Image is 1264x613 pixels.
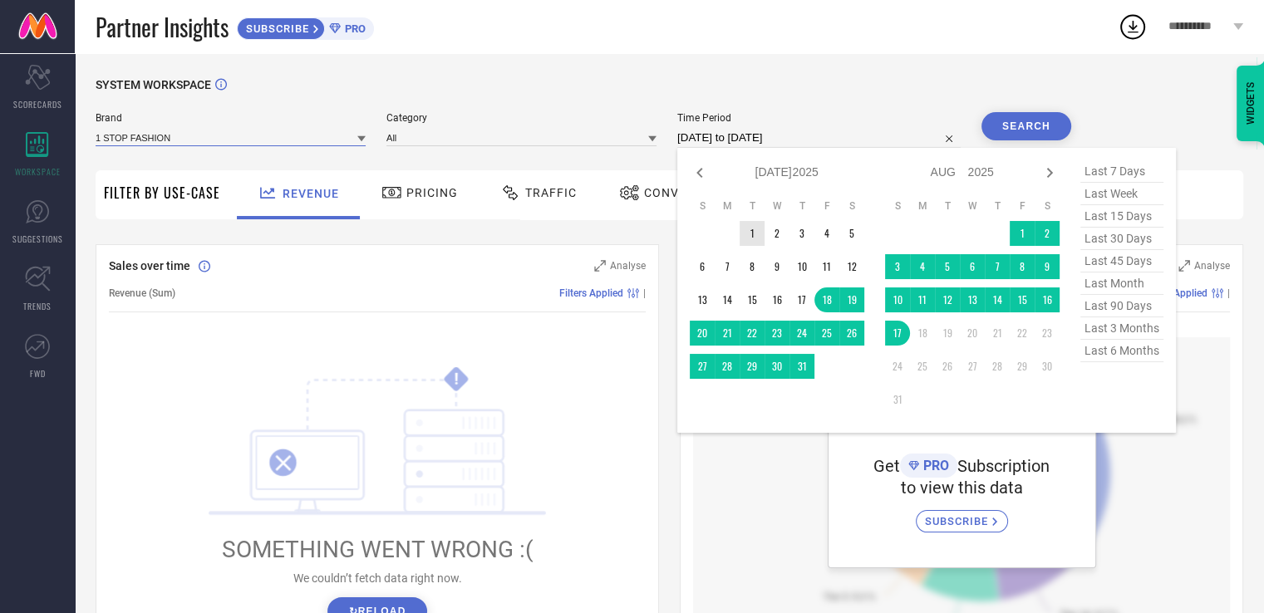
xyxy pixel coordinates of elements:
span: Revenue [283,187,339,200]
td: Sun Jul 13 2025 [690,287,715,312]
span: SOMETHING WENT WRONG :( [222,536,534,563]
td: Mon Jul 07 2025 [715,254,740,279]
td: Thu Jul 10 2025 [789,254,814,279]
span: SUBSCRIBE [238,22,313,35]
td: Tue Aug 05 2025 [935,254,960,279]
td: Sat Jul 26 2025 [839,321,864,346]
th: Wednesday [765,199,789,213]
span: Filters Applied [559,287,623,299]
td: Fri Jul 25 2025 [814,321,839,346]
span: SUGGESTIONS [12,233,63,245]
td: Wed Aug 27 2025 [960,354,985,379]
span: Partner Insights [96,10,229,44]
td: Wed Jul 09 2025 [765,254,789,279]
span: last week [1080,183,1163,205]
a: SUBSCRIBE [916,498,1008,532]
span: Sales over time [109,259,190,272]
td: Tue Aug 19 2025 [935,321,960,346]
td: Sun Aug 10 2025 [885,287,910,312]
span: last month [1080,272,1163,295]
td: Fri Jul 04 2025 [814,221,839,246]
td: Mon Jul 21 2025 [715,321,740,346]
td: Thu Jul 03 2025 [789,221,814,246]
span: Conversion [644,186,725,199]
th: Sunday [885,199,910,213]
td: Wed Jul 16 2025 [765,287,789,312]
span: Category [386,112,657,124]
span: Analyse [1194,260,1230,272]
td: Mon Aug 25 2025 [910,354,935,379]
span: Filter By Use-Case [104,183,220,203]
svg: Zoom [1178,260,1190,272]
div: Open download list [1118,12,1148,42]
td: Mon Jul 28 2025 [715,354,740,379]
span: Get [873,456,900,476]
tspan: ! [455,370,459,389]
td: Sat Aug 16 2025 [1035,287,1060,312]
td: Sun Aug 31 2025 [885,387,910,412]
td: Tue Jul 08 2025 [740,254,765,279]
span: PRO [341,22,366,35]
td: Fri Aug 29 2025 [1010,354,1035,379]
span: TRENDS [23,300,52,312]
th: Saturday [1035,199,1060,213]
span: Traffic [525,186,577,199]
td: Mon Aug 18 2025 [910,321,935,346]
td: Thu Jul 31 2025 [789,354,814,379]
a: SUBSCRIBEPRO [237,13,374,40]
td: Sat Aug 09 2025 [1035,254,1060,279]
th: Monday [910,199,935,213]
td: Sat Jul 05 2025 [839,221,864,246]
span: SYSTEM WORKSPACE [96,78,211,91]
div: Next month [1040,163,1060,183]
span: last 3 months [1080,317,1163,340]
button: Search [981,112,1071,140]
td: Sat Aug 02 2025 [1035,221,1060,246]
span: Brand [96,112,366,124]
span: Pricing [406,186,458,199]
td: Sat Aug 23 2025 [1035,321,1060,346]
span: last 45 days [1080,250,1163,272]
th: Saturday [839,199,864,213]
th: Friday [814,199,839,213]
td: Wed Aug 20 2025 [960,321,985,346]
span: Revenue (Sum) [109,287,175,299]
td: Sun Jul 20 2025 [690,321,715,346]
td: Thu Jul 24 2025 [789,321,814,346]
td: Thu Jul 17 2025 [789,287,814,312]
span: last 15 days [1080,205,1163,228]
td: Thu Aug 28 2025 [985,354,1010,379]
th: Tuesday [935,199,960,213]
td: Sat Aug 30 2025 [1035,354,1060,379]
div: Previous month [690,163,710,183]
td: Fri Aug 15 2025 [1010,287,1035,312]
td: Thu Aug 07 2025 [985,254,1010,279]
span: PRO [919,458,949,473]
td: Mon Jul 14 2025 [715,287,740,312]
span: SCORECARDS [13,98,62,110]
span: Time Period [677,112,961,124]
span: FWD [30,367,46,380]
span: We couldn’t fetch data right now. [293,571,462,585]
td: Sun Aug 03 2025 [885,254,910,279]
td: Sat Jul 19 2025 [839,287,864,312]
td: Tue Aug 12 2025 [935,287,960,312]
td: Fri Aug 01 2025 [1010,221,1035,246]
td: Tue Jul 15 2025 [740,287,765,312]
td: Sun Aug 17 2025 [885,321,910,346]
span: last 7 days [1080,160,1163,183]
th: Tuesday [740,199,765,213]
th: Friday [1010,199,1035,213]
span: WORKSPACE [15,165,61,178]
td: Sun Jul 27 2025 [690,354,715,379]
td: Wed Jul 30 2025 [765,354,789,379]
td: Tue Jul 22 2025 [740,321,765,346]
td: Fri Jul 11 2025 [814,254,839,279]
span: SUBSCRIBE [925,515,992,527]
span: Analyse [610,260,646,272]
td: Thu Aug 21 2025 [985,321,1010,346]
td: Thu Aug 14 2025 [985,287,1010,312]
th: Wednesday [960,199,985,213]
span: to view this data [901,478,1023,498]
span: last 6 months [1080,340,1163,362]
